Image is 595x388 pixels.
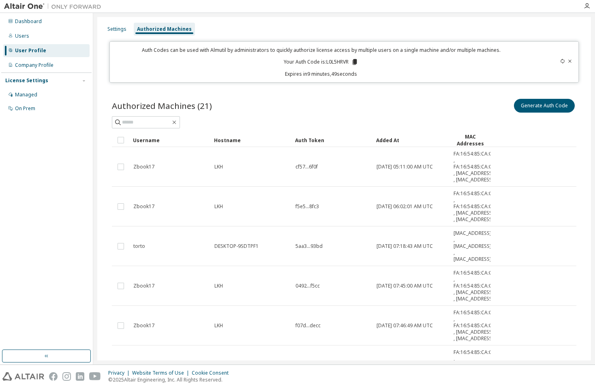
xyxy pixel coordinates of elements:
span: Authorized Machines (21) [112,100,212,111]
img: altair_logo.svg [2,372,44,381]
div: Privacy [108,370,132,376]
div: Added At [376,134,447,147]
span: DESKTOP-9SDTPF1 [214,243,259,249]
div: MAC Addresses [453,133,487,147]
div: Managed [15,92,37,98]
div: Username [133,134,208,147]
div: User Profile [15,47,46,54]
span: Zbook17 [133,322,154,329]
span: 0492...f5cc [295,283,320,289]
img: instagram.svg [62,372,71,381]
span: cf57...6f0f [295,164,318,170]
p: Auth Codes can be used with Almutil by administrators to quickly authorize license access by mult... [115,47,528,53]
div: Company Profile [15,62,54,68]
span: FA:16:54:85:CA:C4 , FA:16:54:85:CA:C3 , [MAC_ADDRESS] , [MAC_ADDRESS] [454,270,495,302]
span: Zbook17 [133,283,154,289]
div: License Settings [5,77,48,84]
span: LKH [214,203,223,210]
div: Cookie Consent [192,370,233,376]
span: [DATE] 07:18:43 AM UTC [377,243,433,249]
div: Dashboard [15,18,42,25]
p: Your Auth Code is: L0L5HRVR [284,58,358,66]
div: Hostname [214,134,289,147]
span: LKH [214,322,223,329]
p: Expires in 9 minutes, 49 seconds [115,70,528,77]
span: [DATE] 07:45:00 AM UTC [377,283,433,289]
span: LKH [214,164,223,170]
span: FA:16:54:85:CA:C4 , FA:16:54:85:CA:C3 , [MAC_ADDRESS] , [MAC_ADDRESS] [454,349,495,382]
img: youtube.svg [89,372,101,381]
span: FA:16:54:85:CA:C4 , FA:16:54:85:CA:C3 , [MAC_ADDRESS] , [MAC_ADDRESS] [454,309,495,342]
span: f07d...decc [295,322,321,329]
span: Zbook17 [133,203,154,210]
span: LKH [214,283,223,289]
span: FA:16:54:85:CA:C4 , FA:16:54:85:CA:C3 , [MAC_ADDRESS] , [MAC_ADDRESS] [454,190,495,223]
div: Users [15,33,29,39]
p: © 2025 Altair Engineering, Inc. All Rights Reserved. [108,376,233,383]
div: Settings [107,26,126,32]
button: Generate Auth Code [514,99,575,113]
span: [DATE] 07:46:49 AM UTC [377,322,433,329]
span: f5e5...8fc3 [295,203,319,210]
span: [DATE] 05:11:00 AM UTC [377,164,433,170]
div: On Prem [15,105,35,112]
img: facebook.svg [49,372,58,381]
div: Website Terms of Use [132,370,192,376]
span: [DATE] 06:02:01 AM UTC [377,203,433,210]
span: Zbook17 [133,164,154,170]
span: FA:16:54:85:CA:C4 , FA:16:54:85:CA:C3 , [MAC_ADDRESS] , [MAC_ADDRESS] [454,151,495,183]
img: Altair One [4,2,105,11]
span: [MAC_ADDRESS] , [MAC_ADDRESS] , [MAC_ADDRESS] [454,230,491,262]
div: Authorized Machines [137,26,192,32]
span: torto [133,243,145,249]
img: linkedin.svg [76,372,84,381]
div: Auth Token [295,134,370,147]
span: 5aa3...93bd [295,243,323,249]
